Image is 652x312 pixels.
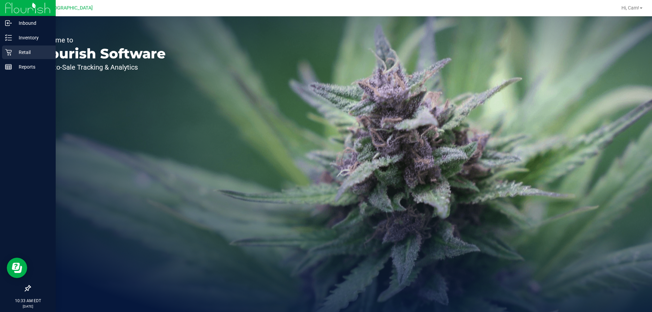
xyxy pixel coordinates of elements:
[621,5,639,11] span: Hi, Cam!
[12,48,53,56] p: Retail
[37,64,166,71] p: Seed-to-Sale Tracking & Analytics
[12,63,53,71] p: Reports
[5,34,12,41] inline-svg: Inventory
[12,34,53,42] p: Inventory
[12,19,53,27] p: Inbound
[5,49,12,56] inline-svg: Retail
[7,258,27,278] iframe: Resource center
[3,304,53,309] p: [DATE]
[37,37,166,43] p: Welcome to
[3,298,53,304] p: 10:33 AM EDT
[37,47,166,60] p: Flourish Software
[5,20,12,26] inline-svg: Inbound
[5,63,12,70] inline-svg: Reports
[46,5,93,11] span: [GEOGRAPHIC_DATA]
